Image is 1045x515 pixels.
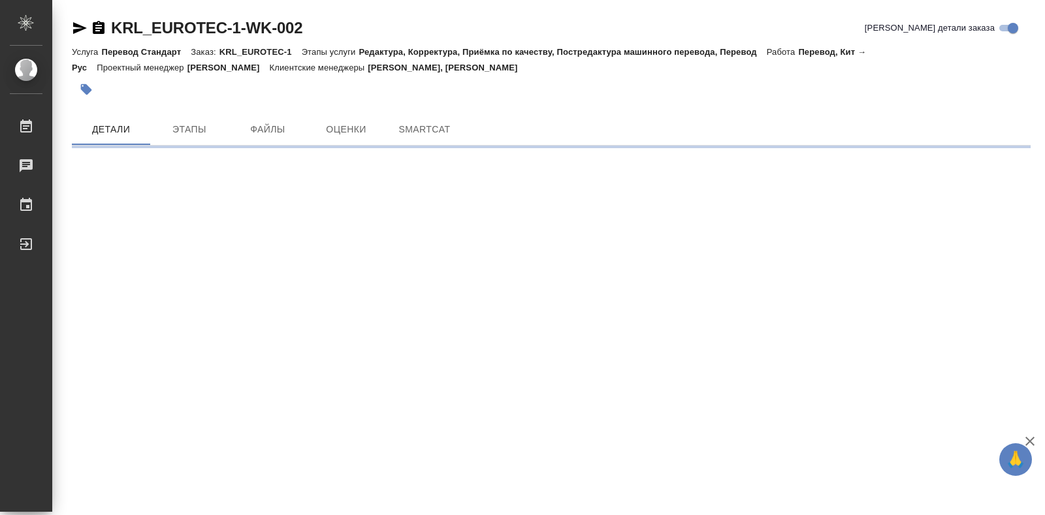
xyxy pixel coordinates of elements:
span: SmartCat [393,121,456,138]
span: Этапы [158,121,221,138]
button: Скопировать ссылку для ЯМессенджера [72,20,88,36]
p: Работа [767,47,799,57]
button: Добавить тэг [72,75,101,104]
p: Перевод Стандарт [101,47,191,57]
p: Заказ: [191,47,219,57]
span: [PERSON_NAME] детали заказа [865,22,995,35]
p: [PERSON_NAME], [PERSON_NAME] [368,63,527,72]
p: Клиентские менеджеры [270,63,368,72]
span: 🙏 [1005,446,1027,473]
p: [PERSON_NAME] [187,63,270,72]
span: Оценки [315,121,378,138]
p: Этапы услуги [302,47,359,57]
span: Детали [80,121,142,138]
p: Проектный менеджер [97,63,187,72]
p: KRL_EUROTEC-1 [219,47,302,57]
a: KRL_EUROTEC-1-WK-002 [111,19,302,37]
button: 🙏 [999,443,1032,476]
span: Файлы [236,121,299,138]
p: Редактура, Корректура, Приёмка по качеству, Постредактура машинного перевода, Перевод [359,47,766,57]
button: Скопировать ссылку [91,20,106,36]
p: Услуга [72,47,101,57]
